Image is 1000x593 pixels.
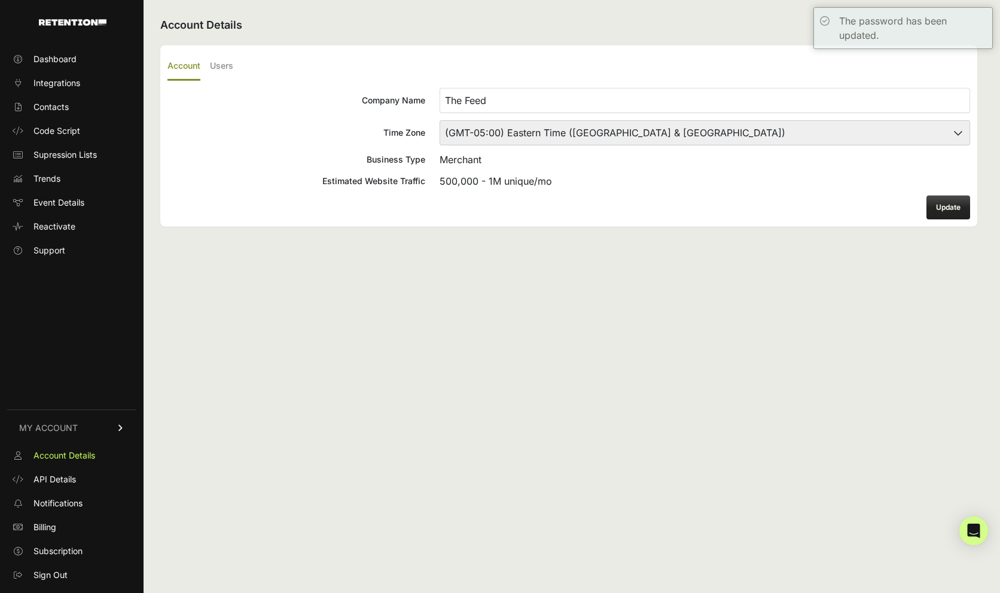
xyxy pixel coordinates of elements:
[839,14,986,42] div: The password has been updated.
[33,77,80,89] span: Integrations
[7,193,136,212] a: Event Details
[167,127,425,139] div: Time Zone
[33,221,75,233] span: Reactivate
[33,125,80,137] span: Code Script
[7,494,136,513] a: Notifications
[7,97,136,117] a: Contacts
[7,169,136,188] a: Trends
[167,53,200,81] label: Account
[7,241,136,260] a: Support
[7,446,136,465] a: Account Details
[33,53,77,65] span: Dashboard
[440,174,970,188] div: 500,000 - 1M unique/mo
[7,542,136,561] a: Subscription
[33,545,83,557] span: Subscription
[7,470,136,489] a: API Details
[39,19,106,26] img: Retention.com
[7,409,136,446] a: MY ACCOUNT
[7,121,136,140] a: Code Script
[440,120,970,145] select: Time Zone
[160,17,977,33] h2: Account Details
[33,569,68,581] span: Sign Out
[7,145,136,164] a: Supression Lists
[7,518,136,537] a: Billing
[7,217,136,236] a: Reactivate
[33,450,95,461] span: Account Details
[33,149,97,161] span: Supression Lists
[167,94,425,106] div: Company Name
[7,74,136,93] a: Integrations
[33,197,84,209] span: Event Details
[33,173,60,185] span: Trends
[959,516,988,545] div: Open Intercom Messenger
[19,422,78,434] span: MY ACCOUNT
[440,152,970,167] div: Merchant
[33,521,56,533] span: Billing
[167,154,425,166] div: Business Type
[7,566,136,585] a: Sign Out
[33,101,69,113] span: Contacts
[440,88,970,113] input: Company Name
[33,244,65,256] span: Support
[7,50,136,69] a: Dashboard
[167,175,425,187] div: Estimated Website Traffic
[210,53,233,81] label: Users
[926,195,970,219] button: Update
[33,497,83,509] span: Notifications
[33,473,76,485] span: API Details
